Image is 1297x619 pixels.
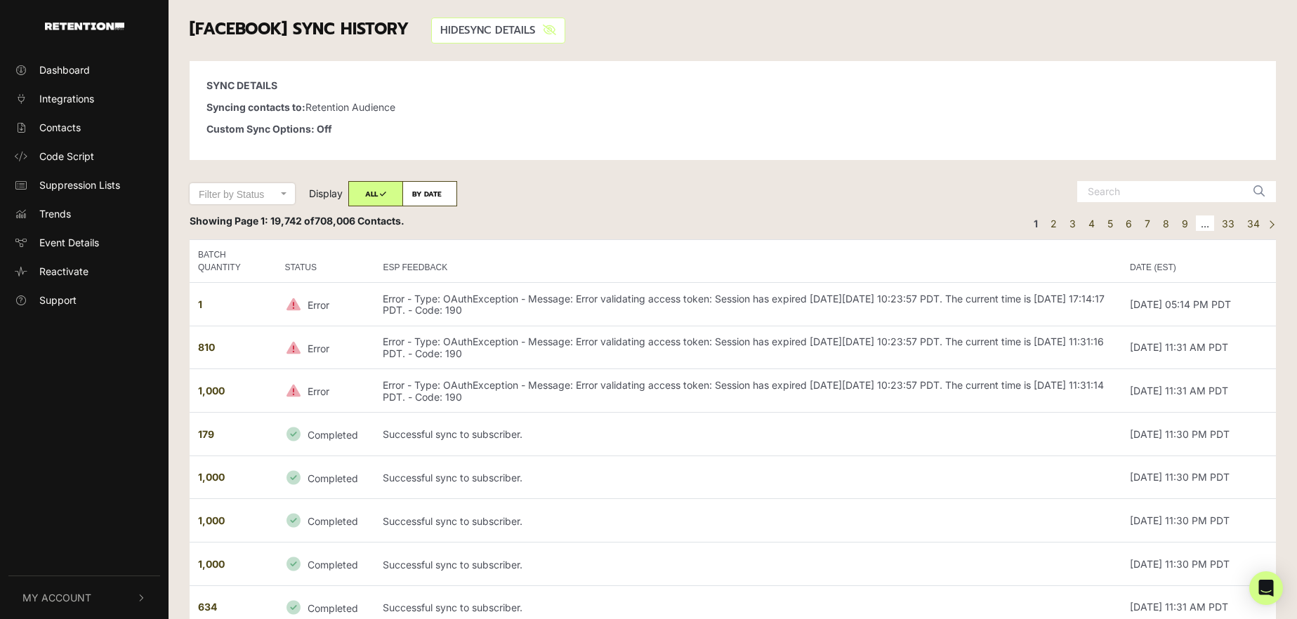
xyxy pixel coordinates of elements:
span: Suppression Lists [39,178,120,192]
span: Dashboard [39,62,90,77]
strong: 179 [198,428,214,440]
span: Support [39,293,77,307]
a: Page 8 [1158,215,1174,232]
span: HIDE [440,22,464,38]
td: [DATE] 05:14 PM PDT [1121,282,1276,326]
small: Error [308,385,329,397]
td: [DATE] 11:30 PM PDT [1121,499,1276,543]
td: [DATE] 11:30 PM PDT [1121,412,1276,455]
a: Integrations [8,87,160,110]
a: Page 33 [1217,215,1239,232]
strong: 810 [198,341,215,353]
p: Retention Audience [206,100,1259,114]
strong: 1 [198,298,202,310]
span: Code Script [39,149,94,164]
small: Completed [308,472,358,484]
th: ESP FEEDBACK [374,239,1121,282]
td: [DATE] 11:30 PM PDT [1121,455,1276,499]
span: Contacts [39,120,81,135]
img: Retention.com [45,22,124,30]
small: Completed [308,559,358,571]
span: Integrations [39,91,94,106]
a: Page 9 [1177,215,1193,232]
td: [DATE] 11:31 AM PDT [1121,326,1276,369]
em: Page 1 [1029,215,1043,232]
th: BATCH QUANTITY [190,239,276,282]
small: Completed [308,429,358,441]
a: Page 4 [1084,215,1100,232]
a: Page 2 [1046,215,1062,232]
strong: 1,000 [198,385,225,397]
p: Error - Type: OAuthException - Message: Error validating access token: Session has expired [DATE]... [383,380,1113,404]
a: Trends [8,202,160,225]
td: [DATE] 11:31 AM PDT [1121,369,1276,413]
a: Page 3 [1065,215,1081,232]
a: Page 5 [1102,215,1118,232]
input: Search [1077,181,1246,202]
p: Successful sync to subscriber. [383,602,522,614]
strong: SYNC DETAILS [206,79,277,91]
td: [DATE] 11:30 PM PDT [1121,542,1276,585]
a: Code Script [8,145,160,168]
a: Page 7 [1140,215,1155,232]
span: [Facebook] SYNC HISTORY [190,17,409,41]
p: Error - Type: OAuthException - Message: Error validating access token: Session has expired [DATE]... [383,336,1113,360]
p: Successful sync to subscriber. [383,559,522,571]
div: Open Intercom Messenger [1249,571,1283,605]
small: Error [308,299,329,311]
strong: Syncing contacts to: [206,101,305,113]
small: Error [308,342,329,354]
a: Suppression Lists [8,173,160,197]
th: STATUS [276,239,374,282]
span: 708,006 Contacts. [315,215,404,227]
p: Successful sync to subscriber. [383,429,522,441]
span: Filter by Status [199,189,264,200]
p: Error - Type: OAuthException - Message: Error validating access token: Session has expired [DATE]... [383,293,1113,317]
strong: Showing Page 1: 19,742 of [190,215,404,227]
a: Event Details [8,231,160,254]
strong: Custom Sync Options: Off [206,123,332,135]
span: Event Details [39,235,99,250]
span: Reactivate [39,264,88,279]
strong: 1,000 [198,471,225,483]
strong: 634 [198,601,217,613]
strong: 1,000 [198,558,225,570]
small: Completed [308,601,358,613]
button: My Account [8,576,160,619]
div: Pagination [1026,213,1276,234]
span: Trends [39,206,71,221]
p: Successful sync to subscriber. [383,472,522,484]
label: BY DATE [402,181,457,206]
a: Support [8,288,160,312]
a: Page 6 [1121,215,1137,232]
a: HIDESYNC DETAILS [431,18,565,44]
p: Successful sync to subscriber. [383,516,522,528]
span: Display [309,187,343,199]
strong: 1,000 [198,514,225,526]
small: Completed [308,515,358,527]
a: Reactivate [8,260,160,283]
a: Dashboard [8,58,160,81]
th: DATE (EST) [1121,239,1276,282]
a: Page 34 [1242,215,1265,232]
label: ALL [348,181,403,206]
span: My Account [22,590,91,605]
span: … [1196,215,1214,232]
a: Contacts [8,116,160,139]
